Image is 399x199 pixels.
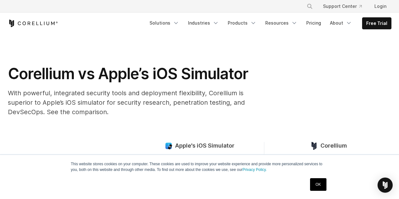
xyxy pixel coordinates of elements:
[175,142,234,149] span: Apple's iOS Simulator
[310,178,326,191] a: OK
[261,17,301,29] a: Resources
[369,1,391,12] a: Login
[8,20,58,27] a: Corellium Home
[304,1,315,12] button: Search
[165,142,173,150] img: compare_ios-simulator--large
[362,18,391,29] a: Free Trial
[299,1,391,12] div: Navigation Menu
[8,64,260,83] h1: Corellium vs Apple’s iOS Simulator
[146,17,391,29] div: Navigation Menu
[378,178,393,193] div: Open Intercom Messenger
[8,88,260,117] p: With powerful, integrated security tools and deployment flexibility, Corellium is superior to App...
[326,17,356,29] a: About
[224,17,260,29] a: Products
[302,17,325,29] a: Pricing
[320,142,347,149] span: Corellium
[184,17,223,29] a: Industries
[71,161,328,173] p: This website stores cookies on your computer. These cookies are used to improve your website expe...
[146,17,183,29] a: Solutions
[318,1,367,12] a: Support Center
[243,167,267,172] a: Privacy Policy.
